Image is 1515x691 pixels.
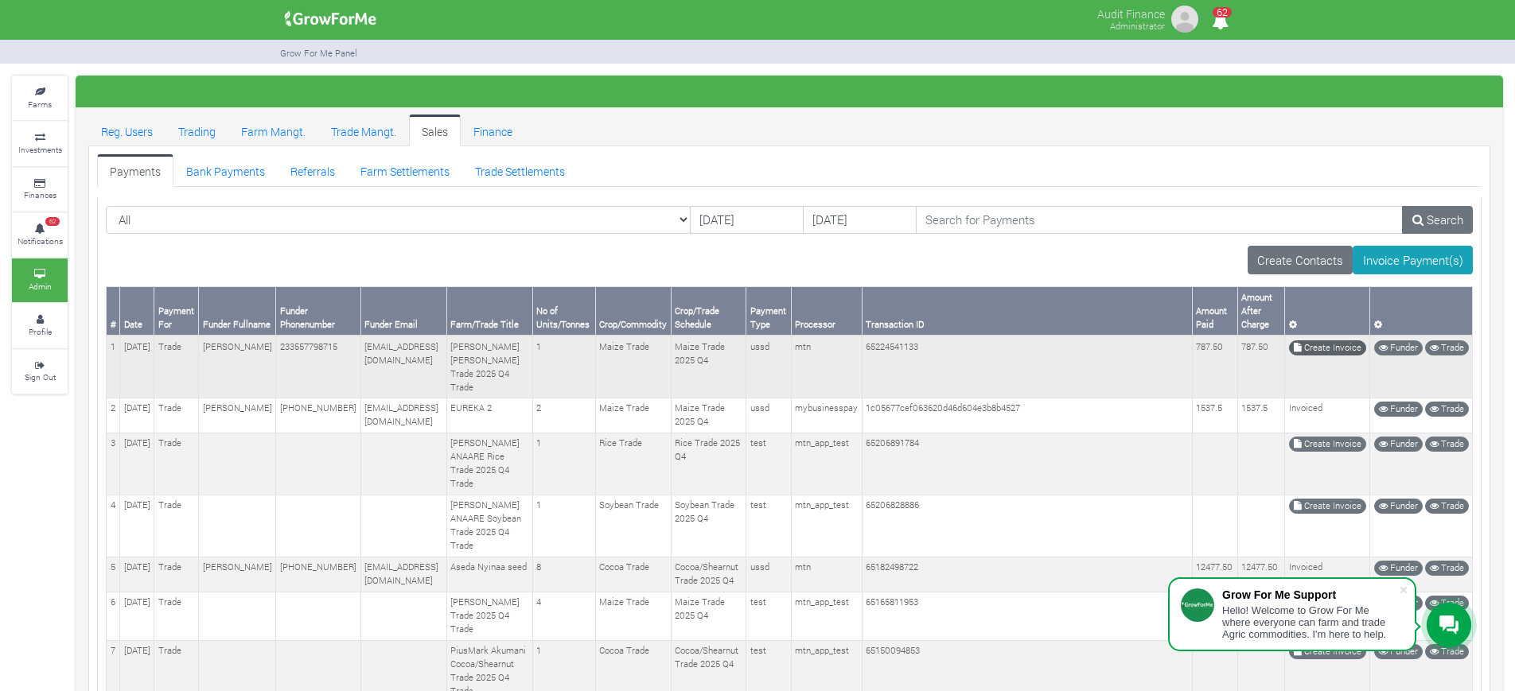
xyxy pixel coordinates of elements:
a: Reg. Users [88,115,166,146]
small: Finances [24,189,56,200]
input: DD/MM/YYYY [803,206,917,235]
td: Trade [154,433,199,495]
td: 3 [107,433,120,495]
a: Create Invoice [1289,644,1366,659]
th: Funder Phonenumber [276,287,361,336]
td: Aseda Nyinaa seed [446,557,532,592]
a: Trade [1425,340,1469,355]
i: Notifications [1205,3,1236,39]
a: Referrals [278,154,348,186]
th: Date [120,287,154,336]
td: 8 [532,557,595,592]
td: EUREKA 2 [446,398,532,433]
a: Finances [12,168,68,212]
th: Payment For [154,287,199,336]
td: Trade [154,495,199,557]
td: 787.50 [1237,336,1284,398]
td: Trade [154,336,199,398]
a: Funder [1374,402,1423,417]
td: 1 [532,495,595,557]
a: Admin [12,258,68,302]
div: Grow For Me Support [1222,588,1399,601]
td: ussd [746,336,792,398]
td: Trade [154,557,199,592]
a: Payments [97,154,173,186]
small: Investments [18,144,62,155]
a: Funder [1374,561,1423,576]
td: 1 [532,433,595,495]
a: Funder [1374,340,1423,355]
td: [DATE] [120,495,154,557]
td: Trade [154,398,199,433]
td: 1 [107,336,120,398]
td: ussd [746,398,792,433]
small: Farms [28,99,52,110]
img: growforme image [1169,3,1201,35]
input: DD/MM/YYYY [690,206,804,235]
td: 5 [107,557,120,592]
td: [EMAIL_ADDRESS][DOMAIN_NAME] [360,398,446,433]
th: Funder Fullname [199,287,276,336]
th: Processor [791,287,862,336]
td: test [746,592,792,640]
a: Invoice Payment(s) [1353,246,1473,274]
input: Search for Payments [916,206,1404,235]
a: Trade [1425,499,1469,514]
th: No of Units/Tonnes [532,287,595,336]
td: Maize Trade 2025 Q4 [671,336,746,398]
a: Trading [166,115,228,146]
td: Maize Trade 2025 Q4 [671,398,746,433]
td: 6 [107,592,120,640]
td: [PERSON_NAME] [199,398,276,433]
small: Sign Out [25,371,56,382]
td: 65224541133 [862,336,1192,398]
a: 62 Notifications [12,213,68,257]
th: Amount After Charge [1237,287,1284,336]
td: Maize Trade [595,398,671,433]
td: 4 [532,592,595,640]
th: Crop/Trade Schedule [671,287,746,336]
td: [EMAIL_ADDRESS][DOMAIN_NAME] [360,336,446,398]
td: 65165811953 [862,592,1192,640]
td: mtn_app_test [791,433,862,495]
td: 1 [532,336,595,398]
a: Funder [1374,437,1423,452]
span: 62 [45,217,60,227]
td: Cocoa/Shearnut Trade 2025 Q4 [671,557,746,592]
td: ussd [746,557,792,592]
td: Maize Trade 2025 Q4 [671,592,746,640]
td: [PHONE_NUMBER] [276,557,361,592]
small: Grow For Me Panel [280,47,357,59]
td: mtn_app_test [791,592,862,640]
a: Trade [1425,596,1469,611]
td: test [746,495,792,557]
td: [PHONE_NUMBER] [276,398,361,433]
a: Funder [1374,499,1423,514]
td: 2 [107,398,120,433]
td: 1537.5 [1237,398,1284,433]
a: Bank Payments [173,154,278,186]
a: Create Invoice [1289,340,1366,355]
td: 787.50 [1192,336,1237,398]
th: Crop/Commodity [595,287,671,336]
a: Investments [12,122,68,165]
th: Transaction ID [862,287,1192,336]
td: [PERSON_NAME] [199,557,276,592]
a: Create Contacts [1248,246,1353,274]
a: Create Invoice [1289,437,1366,452]
td: [PERSON_NAME] [PERSON_NAME] Trade 2025 Q4 Trade [446,336,532,398]
td: mtn_app_test [791,495,862,557]
a: Trade [1425,561,1469,576]
th: Payment Type [746,287,792,336]
td: 65206828886 [862,495,1192,557]
td: 1c05677cef063620d46d604e3b8b4527 [862,398,1192,433]
td: Maize Trade [595,592,671,640]
td: Cocoa Trade [595,557,671,592]
span: 62 [1213,7,1232,17]
td: [DATE] [120,336,154,398]
td: mtn [791,557,862,592]
a: Sign Out [12,350,68,394]
td: [PERSON_NAME] Trade 2025 Q4 Trade [446,592,532,640]
a: Farm Settlements [348,154,462,186]
img: growforme image [279,3,382,35]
